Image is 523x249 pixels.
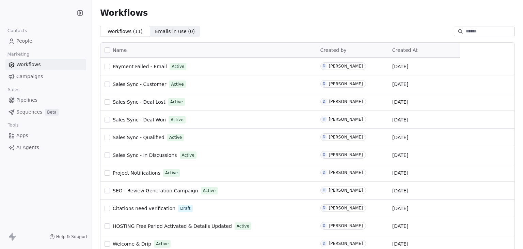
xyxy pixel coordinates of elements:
span: Help & Support [56,234,88,239]
span: [DATE] [392,99,408,105]
span: Beta [45,109,59,116]
a: Payment Failed - Email [113,63,167,70]
span: Created At [392,47,418,53]
a: Sales Sync - In Discussions [113,152,177,159]
a: Project Notifications [113,170,160,176]
span: [DATE] [392,170,408,176]
div: D [323,223,326,229]
div: D [323,241,326,246]
span: Name [113,47,127,54]
span: Active [170,99,183,105]
div: [PERSON_NAME] [329,117,363,122]
span: Active [203,188,216,194]
a: Pipelines [5,94,86,106]
span: Active [182,152,194,158]
span: [DATE] [392,116,408,123]
span: Active [165,170,178,176]
span: Pipelines [16,97,37,104]
span: Active [172,63,184,70]
div: [PERSON_NAME] [329,152,363,157]
a: SequencesBeta [5,106,86,118]
div: D [323,188,326,193]
a: People [5,35,86,47]
span: HOSTING Free Period Activated & Details Updated [113,223,232,229]
span: Active [171,117,183,123]
span: People [16,38,32,45]
a: Campaigns [5,71,86,82]
div: [PERSON_NAME] [329,99,363,104]
span: [DATE] [392,187,408,194]
a: Citations need verification [113,205,175,212]
span: Active [237,223,249,229]
div: D [323,99,326,104]
span: Active [169,134,182,141]
span: [DATE] [392,240,408,247]
span: SEO - Review Generation Campaign [113,188,198,193]
div: [PERSON_NAME] [329,82,363,86]
span: Sales Sync - Deal Won [113,117,166,122]
span: Workflows [16,61,41,68]
span: Campaigns [16,73,43,80]
div: [PERSON_NAME] [329,64,363,69]
a: Help & Support [49,234,88,239]
div: [PERSON_NAME] [329,223,363,228]
div: D [323,205,326,211]
a: Sales Sync - Deal Won [113,116,166,123]
span: Marketing [4,49,32,59]
span: Draft [180,205,190,211]
div: [PERSON_NAME] [329,188,363,193]
div: D [323,117,326,122]
div: [PERSON_NAME] [329,135,363,140]
span: Created by [320,47,347,53]
a: SEO - Review Generation Campaign [113,187,198,194]
a: Sales Sync - Deal Lost [113,99,165,105]
span: [DATE] [392,205,408,212]
a: Welcome & Drip [113,240,151,247]
span: Contacts [4,26,30,36]
a: HOSTING Free Period Activated & Details Updated [113,223,232,230]
span: Active [171,81,184,87]
span: Sequences [16,108,42,116]
a: Sales Sync - Customer [113,81,166,88]
div: D [323,81,326,87]
span: Apps [16,132,28,139]
span: Active [156,241,169,247]
span: Sales Sync - Qualified [113,135,164,140]
span: Project Notifications [113,170,160,176]
span: Emails in use ( 0 ) [155,28,195,35]
div: D [323,134,326,140]
span: Tools [5,120,21,130]
span: Sales Sync - Deal Lost [113,99,165,105]
span: [DATE] [392,63,408,70]
a: Apps [5,130,86,141]
span: Citations need verification [113,206,175,211]
span: [DATE] [392,134,408,141]
div: D [323,63,326,69]
div: [PERSON_NAME] [329,206,363,210]
span: AI Agents [16,144,39,151]
a: Workflows [5,59,86,70]
div: [PERSON_NAME] [329,170,363,175]
span: [DATE] [392,152,408,159]
span: Welcome & Drip [113,241,151,247]
a: Sales Sync - Qualified [113,134,164,141]
div: D [323,152,326,158]
span: Workflows [100,8,148,18]
a: AI Agents [5,142,86,153]
span: [DATE] [392,223,408,230]
div: D [323,170,326,175]
span: [DATE] [392,81,408,88]
span: Payment Failed - Email [113,64,167,69]
div: [PERSON_NAME] [329,241,363,246]
span: Sales Sync - Customer [113,82,166,87]
span: Sales [5,85,22,95]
